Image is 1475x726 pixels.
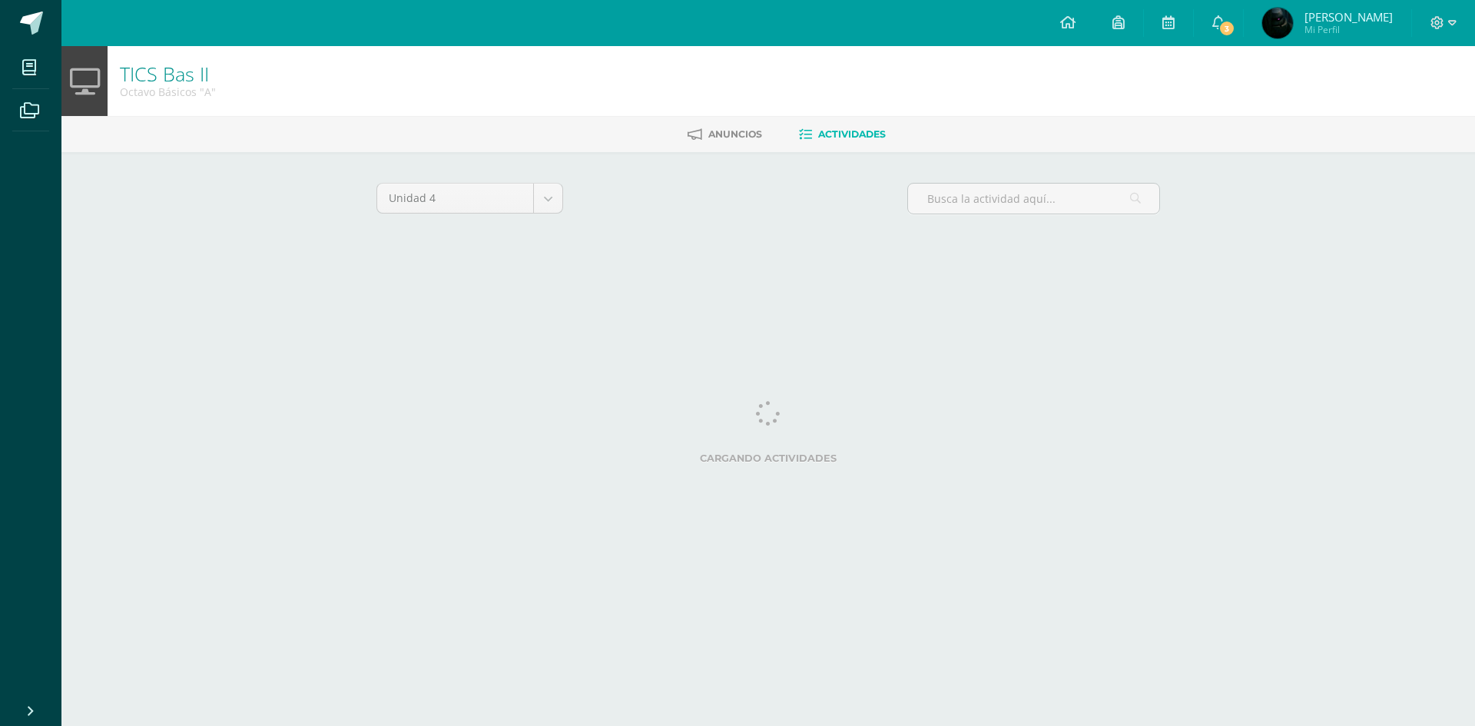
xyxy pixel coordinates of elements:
[389,184,522,213] span: Unidad 4
[908,184,1159,214] input: Busca la actividad aquí...
[708,128,762,140] span: Anuncios
[1218,20,1235,37] span: 3
[120,61,209,87] a: TICS Bas II
[376,453,1160,464] label: Cargando actividades
[1262,8,1293,38] img: ea2c9f684ff9e42fb51035a1b57a2cbb.png
[120,85,216,99] div: Octavo Básicos 'A'
[818,128,886,140] span: Actividades
[120,63,216,85] h1: TICS Bas II
[799,122,886,147] a: Actividades
[1304,9,1393,25] span: [PERSON_NAME]
[688,122,762,147] a: Anuncios
[1304,23,1393,36] span: Mi Perfil
[377,184,562,213] a: Unidad 4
